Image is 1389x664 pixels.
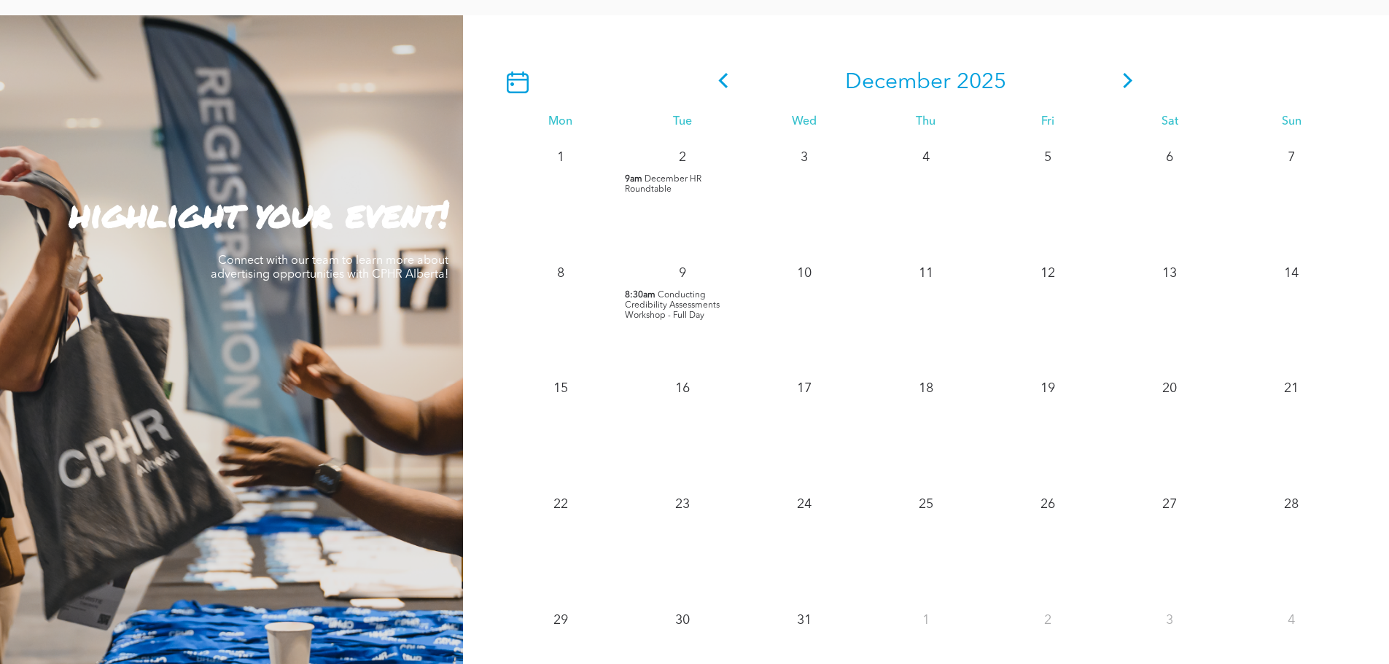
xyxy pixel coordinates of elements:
[1278,491,1304,517] p: 28
[1278,144,1304,171] p: 7
[913,144,939,171] p: 4
[211,255,448,281] span: Connect with our team to learn more about advertising opportunities with CPHR Alberta!
[1035,375,1061,402] p: 19
[669,491,696,517] p: 23
[845,71,951,93] span: December
[1231,115,1353,129] div: Sun
[548,491,574,517] p: 22
[625,291,720,320] span: Conducting Credibility Assessments Workshop - Full Day
[913,607,939,633] p: 1
[669,260,696,286] p: 9
[1109,115,1231,129] div: Sat
[621,115,743,129] div: Tue
[548,144,574,171] p: 1
[987,115,1109,129] div: Fri
[791,144,817,171] p: 3
[1035,260,1061,286] p: 12
[1156,144,1183,171] p: 6
[791,260,817,286] p: 10
[669,607,696,633] p: 30
[913,375,939,402] p: 18
[1278,375,1304,402] p: 21
[791,375,817,402] p: 17
[1278,607,1304,633] p: 4
[791,607,817,633] p: 31
[1156,607,1183,633] p: 3
[865,115,987,129] div: Thu
[743,115,865,129] div: Wed
[791,491,817,517] p: 24
[957,71,1006,93] span: 2025
[1035,144,1061,171] p: 5
[625,174,642,184] span: 9am
[548,260,574,286] p: 8
[1035,491,1061,517] p: 26
[669,144,696,171] p: 2
[1278,260,1304,286] p: 14
[548,375,574,402] p: 15
[548,607,574,633] p: 29
[625,290,655,300] span: 8:30am
[499,115,621,129] div: Mon
[69,187,448,239] strong: highlight your event!
[625,175,701,194] span: December HR Roundtable
[1035,607,1061,633] p: 2
[1156,491,1183,517] p: 27
[1156,260,1183,286] p: 13
[669,375,696,402] p: 16
[913,491,939,517] p: 25
[913,260,939,286] p: 11
[1156,375,1183,402] p: 20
